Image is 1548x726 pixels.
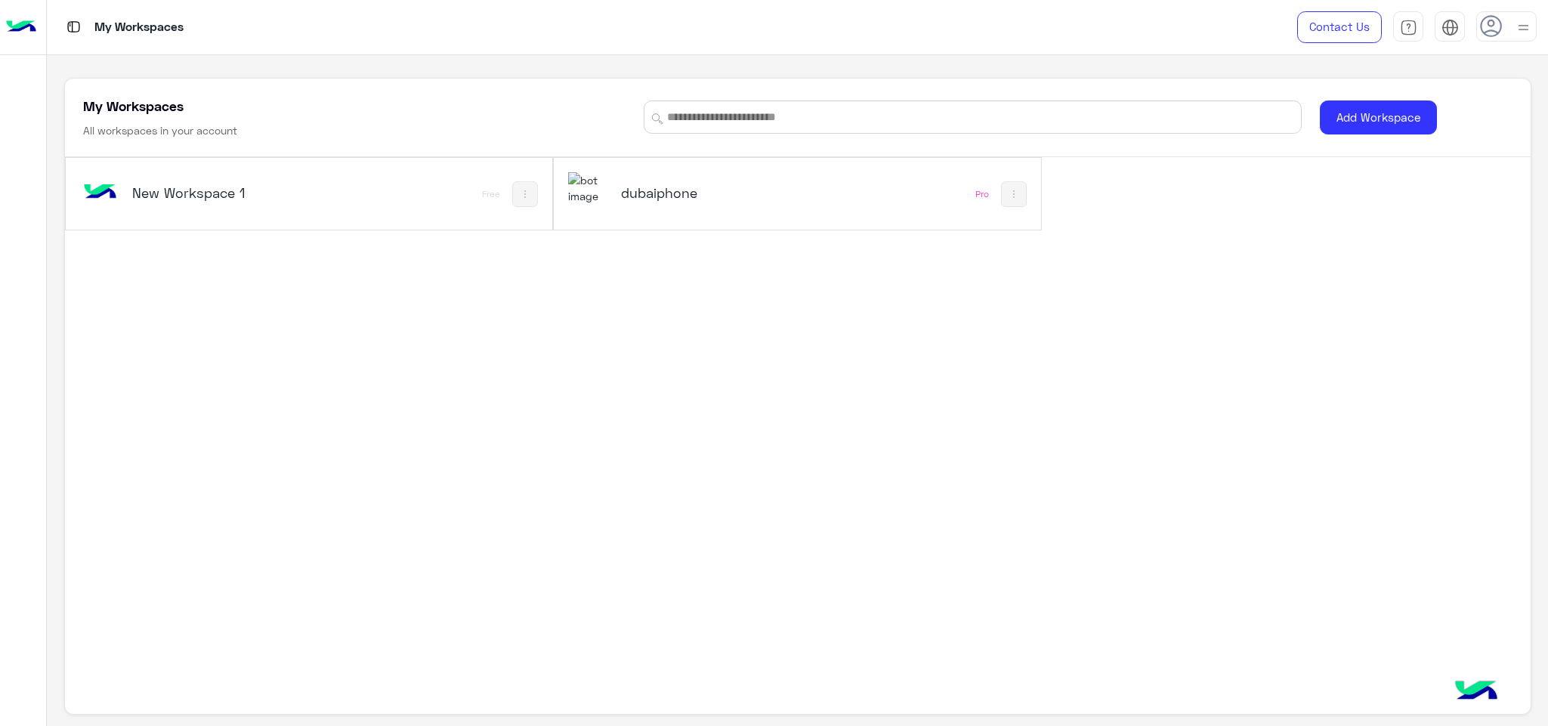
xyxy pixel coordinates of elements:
img: bot image [79,172,120,213]
img: hulul-logo.png [1450,666,1503,718]
img: 1403182699927242 [568,172,609,205]
img: profile [1514,18,1533,37]
img: tab [1400,19,1417,36]
div: Free [482,188,500,200]
img: Logo [6,11,36,43]
img: tab [1441,19,1459,36]
button: Add Workspace [1320,100,1437,134]
h6: All workspaces in your account [83,123,237,138]
h5: My Workspaces [83,97,184,115]
a: tab [1393,11,1423,43]
p: My Workspaces [94,17,184,38]
h5: dubaiphone [621,184,786,202]
img: tab [64,17,83,36]
h5: New Workspace 1 [132,184,298,202]
a: Contact Us [1297,11,1382,43]
div: Pro [975,188,989,200]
